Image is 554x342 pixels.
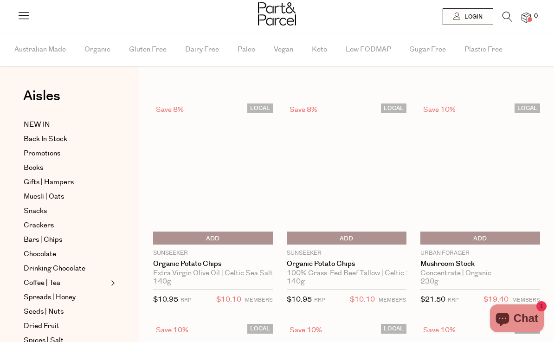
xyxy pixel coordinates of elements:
div: 100% Grass-Fed Beef Tallow | Celtic Sea Salt [287,269,406,277]
div: Save 10% [420,103,458,116]
a: Seeds | Nuts [24,306,108,317]
p: Sunseeker [153,249,273,258]
small: RRP [180,297,191,303]
a: Mushroom Stock [420,260,540,268]
button: Add To Parcel [420,232,540,245]
span: Books [24,162,43,174]
span: Low FODMAP [346,33,391,66]
span: Plastic Free [464,33,502,66]
a: Organic Potato Chips [153,260,273,268]
span: Gluten Free [129,33,167,66]
small: MEMBERS [379,297,406,303]
span: Muesli | Oats [24,191,64,202]
span: Vegan [274,33,293,66]
span: Promotions [24,148,60,159]
a: Organic Potato Chips [287,260,406,268]
span: Login [462,13,483,21]
span: Aisles [23,86,60,106]
span: Coffee | Tea [24,277,60,289]
span: Back In Stock [24,134,67,145]
a: Aisles [23,89,60,112]
div: Save 10% [420,324,458,336]
span: 140g [287,277,305,286]
span: 0 [532,12,540,20]
span: Snacks [24,206,47,217]
span: Seeds | Nuts [24,306,64,317]
span: $21.50 [420,295,445,304]
span: LOCAL [247,103,273,113]
span: Gifts | Hampers [24,177,74,188]
button: Expand/Collapse Coffee | Tea [109,277,115,289]
inbox-online-store-chat: Shopify online store chat [487,304,547,335]
span: $10.95 [153,295,178,304]
div: Save 10% [153,324,191,336]
a: Muesli | Oats [24,191,108,202]
span: LOCAL [381,324,406,334]
span: Dried Fruit [24,321,59,332]
a: Snacks [24,206,108,217]
a: Spreads | Honey [24,292,108,303]
p: Urban Forager [420,249,540,258]
a: Dried Fruit [24,321,108,332]
span: LOCAL [381,103,406,113]
a: Chocolate [24,249,108,260]
img: Part&Parcel [258,2,296,26]
span: Australian Made [14,33,66,66]
span: 140g [153,277,171,286]
a: Login [443,8,493,25]
button: Add To Parcel [287,232,406,245]
small: MEMBERS [245,297,273,303]
div: Save 8% [287,103,320,116]
div: Save 10% [287,324,325,336]
a: Promotions [24,148,108,159]
span: 230g [420,277,438,286]
a: Books [24,162,108,174]
a: Gifts | Hampers [24,177,108,188]
small: RRP [448,297,458,303]
span: Crackers [24,220,54,231]
span: Dairy Free [185,33,219,66]
div: Concentrate | Organic [420,269,540,277]
span: Spreads | Honey [24,292,76,303]
small: MEMBERS [512,297,540,303]
p: Sunseeker [287,249,406,258]
span: Chocolate [24,249,56,260]
span: Drinking Chocolate [24,263,85,274]
span: Sugar Free [410,33,446,66]
a: 0 [522,13,531,22]
div: Extra Virgin Olive Oil | Celtic Sea Salt [153,269,273,277]
small: RRP [314,297,325,303]
span: Organic [84,33,110,66]
span: $10.95 [287,295,312,304]
span: $19.40 [483,294,509,306]
span: LOCAL [247,324,273,334]
span: Paleo [238,33,255,66]
a: Crackers [24,220,108,231]
div: Save 8% [153,103,187,116]
span: Keto [312,33,327,66]
a: Bars | Chips [24,234,108,245]
span: LOCAL [515,103,540,113]
button: Add To Parcel [153,232,273,245]
span: NEW IN [24,119,50,130]
a: NEW IN [24,119,108,130]
a: Back In Stock [24,134,108,145]
a: Drinking Chocolate [24,263,108,274]
a: Coffee | Tea [24,277,108,289]
span: $10.10 [350,294,375,306]
span: $10.10 [216,294,241,306]
span: Bars | Chips [24,234,62,245]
